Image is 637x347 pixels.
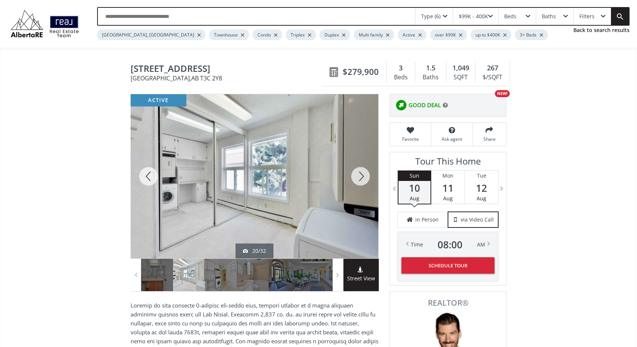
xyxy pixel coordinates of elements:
[573,26,630,34] a: Back to search results
[394,136,427,142] span: Favorite
[354,29,394,40] div: Multi family
[443,195,453,202] span: Aug
[452,63,469,73] span: 1,049
[419,72,442,83] div: Baths
[398,299,498,307] span: REALTOR®
[479,72,506,83] div: $/SQFT
[131,94,378,258] div: 524 Cedar Crescent SW #301 Calgary, AB T3C 2Y8 - Photo 20 of 32
[431,183,464,193] span: 11
[209,29,249,40] div: Townhouse
[390,72,411,83] div: Beds
[343,66,379,77] span: $279,900
[579,14,595,19] div: Filters
[504,14,516,19] div: Beds
[411,239,485,250] div: Time AM
[131,64,326,75] span: 524 Cedar Crescent SW #301
[320,29,350,40] div: Duplex
[419,63,442,73] div: 1.5
[450,72,471,83] div: SQFT
[495,90,510,97] div: NEW!
[131,94,186,106] div: active
[471,29,511,40] div: up to $400K
[398,29,426,40] div: Active
[431,171,464,181] div: Mon
[243,247,266,255] div: 20/32
[479,63,506,73] div: 267
[343,274,379,283] span: Street View
[409,101,441,109] span: GOOD DEAL
[397,156,499,170] h3: Tour This Home
[398,183,430,193] span: 10
[435,136,468,142] span: Ask agent
[430,29,467,40] div: over $99K
[477,195,486,202] span: Aug
[415,216,439,223] span: in Person
[131,75,326,81] span: [GEOGRAPHIC_DATA] , AB T3C 2Y8
[7,8,82,39] img: Logo
[461,216,494,223] span: via Video Call
[542,14,556,19] div: Baths
[253,29,282,40] div: Condo
[97,29,205,40] div: [GEOGRAPHIC_DATA], [GEOGRAPHIC_DATA]
[459,14,488,19] div: $99K - 400K
[465,171,498,181] div: Tue
[401,257,494,274] button: Schedule Tour
[410,195,419,202] span: Aug
[398,171,430,181] div: Sun
[421,14,441,19] div: Type (6)
[515,29,548,40] div: 3+ Beds
[390,63,411,73] div: 3
[286,29,316,40] div: Triplex
[465,183,498,193] span: 12
[438,239,462,250] span: 08 : 00
[394,98,409,113] img: rating icon
[476,136,502,142] span: Share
